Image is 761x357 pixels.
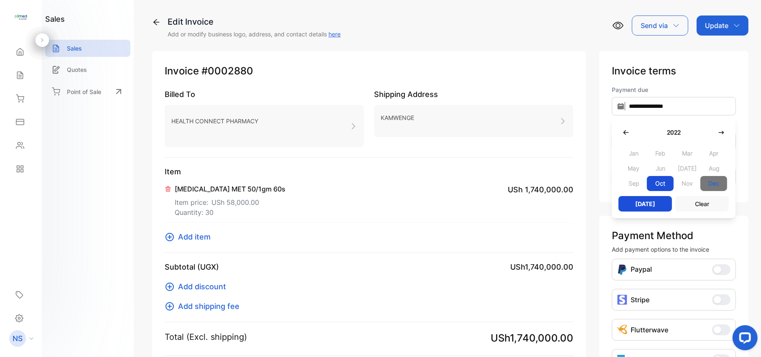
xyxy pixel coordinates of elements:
p: Send via [641,20,668,31]
span: Feb [647,146,674,161]
span: Jan [620,146,647,161]
p: Total (Excl. shipping) [165,331,247,343]
p: Stripe [631,295,649,305]
button: Add shipping fee [165,301,244,312]
span: [DATE] [674,161,700,176]
span: Apr [700,146,727,161]
p: Shipping Address [374,89,573,100]
button: [DATE] [618,196,672,212]
span: USh 1,740,000.00 [508,184,573,195]
img: Icon [617,325,627,335]
p: Add payment options to the invoice [612,245,736,254]
p: Flutterwave [631,325,668,335]
p: Paypal [631,264,652,275]
span: Oct [647,176,674,191]
span: #0002880 [201,64,253,79]
button: Add item [165,231,216,242]
a: Sales [45,40,130,57]
button: Update [697,15,748,36]
h1: sales [45,13,65,25]
img: Icon [617,264,627,275]
iframe: LiveChat chat widget [726,322,761,357]
p: Billed To [165,89,364,100]
span: Mar [674,146,700,161]
p: Sales [67,44,82,53]
span: May [620,161,647,176]
a: here [328,31,341,38]
span: Nov [674,176,700,191]
button: Send via [632,15,688,36]
span: Add discount [178,281,226,292]
span: Add item [178,231,211,242]
button: 2022 [659,124,689,141]
p: KAMWENGE [381,112,414,124]
span: USh1,740,000.00 [491,331,573,346]
p: Point of Sale [67,87,101,96]
p: Item [165,166,573,177]
span: Aug [700,161,727,176]
p: HEALTH CONNECT PHARMACY [171,115,258,127]
p: Quotes [67,65,87,74]
p: NS [13,333,23,344]
span: Sep [620,176,647,191]
label: Payment due [612,85,736,94]
p: Update [705,20,728,31]
span: USh 58,000.00 [211,197,259,207]
img: logo [15,11,27,23]
span: USh1,740,000.00 [510,261,573,273]
button: Add discount [165,281,231,292]
p: Item price: [175,194,285,207]
p: Add or modify business logo, address, and contact details [168,30,341,38]
span: Jun [647,161,674,176]
div: Edit Invoice [168,15,341,28]
span: Dec [700,176,727,191]
p: [MEDICAL_DATA] MET 50/1gm 60s [175,184,285,194]
a: Point of Sale [45,82,130,101]
p: Invoice [165,64,573,79]
p: Subtotal (UGX) [165,261,219,273]
a: Quotes [45,61,130,78]
p: Payment Method [612,228,736,243]
p: Quantity: 30 [175,207,285,217]
span: Add shipping fee [178,301,239,312]
p: Invoice terms [612,64,736,79]
img: icon [617,295,627,305]
button: Clear [675,196,729,212]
